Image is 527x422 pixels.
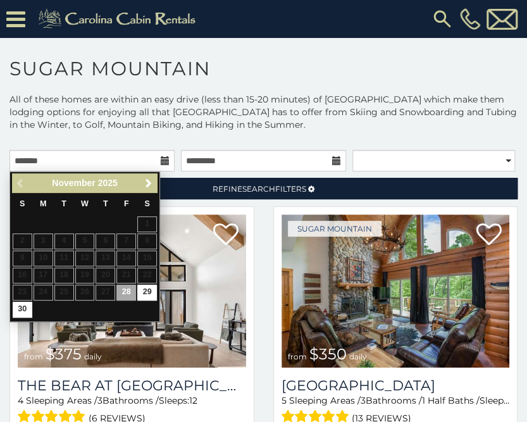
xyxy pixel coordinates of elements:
[213,184,306,194] span: Refine Filters
[81,199,89,208] span: Wednesday
[18,377,246,394] a: The Bear At [GEOGRAPHIC_DATA]
[9,178,518,199] a: RefineSearchFilters
[288,221,381,237] a: Sugar Mountain
[242,184,275,194] span: Search
[61,199,66,208] span: Tuesday
[189,395,197,406] span: 12
[40,199,47,208] span: Monday
[309,345,347,363] span: $350
[422,395,480,406] span: 1 Half Baths /
[144,178,154,189] span: Next
[52,178,95,188] span: November
[124,199,129,208] span: Friday
[18,395,23,406] span: 4
[282,214,510,368] a: Grouse Moor Lodge from $350 daily
[137,285,157,301] a: 29
[145,199,150,208] span: Saturday
[349,352,367,361] span: daily
[476,222,502,249] a: Add to favorites
[46,345,82,363] span: $375
[457,8,483,30] a: [PHONE_NUMBER]
[213,222,239,249] a: Add to favorites
[32,6,206,32] img: Khaki-logo.png
[24,352,43,361] span: from
[103,199,108,208] span: Thursday
[282,395,287,406] span: 5
[20,199,25,208] span: Sunday
[13,302,32,318] a: 30
[282,377,510,394] h3: Grouse Moor Lodge
[288,352,307,361] span: from
[361,395,366,406] span: 3
[97,395,102,406] span: 3
[140,175,156,191] a: Next
[84,352,102,361] span: daily
[282,214,510,368] img: Grouse Moor Lodge
[18,377,246,394] h3: The Bear At Sugar Mountain
[98,178,118,188] span: 2025
[431,8,454,30] img: search-regular.svg
[116,285,136,301] a: 28
[282,377,510,394] a: [GEOGRAPHIC_DATA]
